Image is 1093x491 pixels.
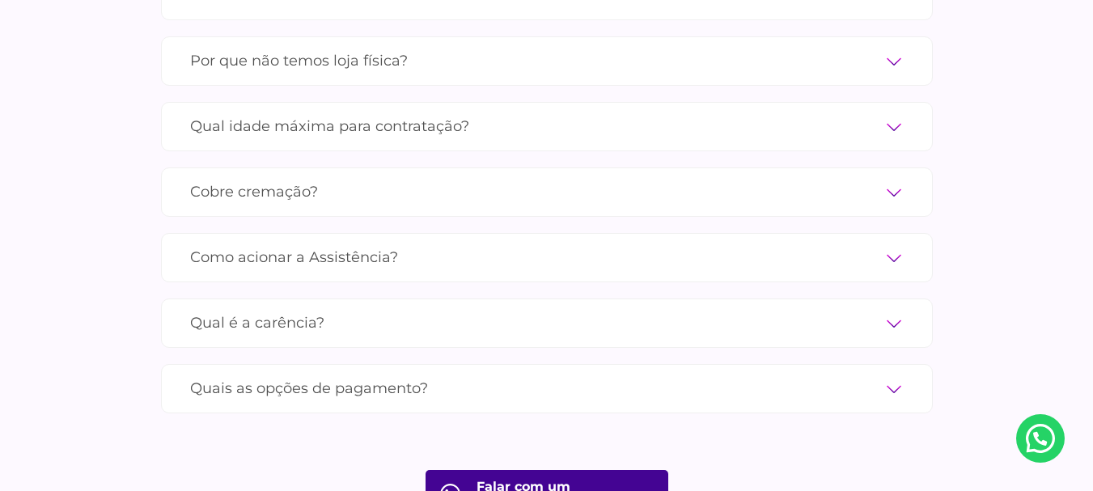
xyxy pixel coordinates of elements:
label: Como acionar a Assistência? [190,243,904,272]
label: Quais as opções de pagamento? [190,375,904,403]
label: Cobre cremação? [190,178,904,206]
label: Por que não temos loja física? [190,47,904,75]
label: Qual idade máxima para contratação? [190,112,904,141]
label: Qual é a carência? [190,309,904,337]
a: Nosso Whatsapp [1016,414,1065,463]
